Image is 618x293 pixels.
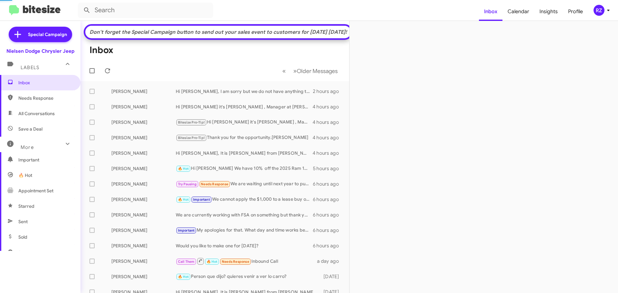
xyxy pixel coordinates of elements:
[176,257,317,265] div: Inbound Call
[111,227,176,233] div: [PERSON_NAME]
[178,136,205,140] span: Bitesize Pro-Tip!
[18,157,73,163] span: Important
[594,5,604,16] div: RZ
[178,182,197,186] span: Try Pausing
[193,197,210,202] span: Important
[89,45,113,55] h1: Inbox
[18,203,34,209] span: Starred
[89,29,348,35] div: Don't forget the Special Campaign button to send out your sales event to customers for [DATE] [DA...
[222,260,249,264] span: Needs Response
[313,196,344,203] div: 6 hours ago
[18,188,53,194] span: Appointment Set
[111,273,176,280] div: [PERSON_NAME]
[289,64,342,78] button: Next
[178,197,189,202] span: 🔥 Hot
[479,2,502,21] a: Inbox
[297,68,338,75] span: Older Messages
[282,67,286,75] span: «
[317,258,344,264] div: a day ago
[178,275,189,279] span: 🔥 Hot
[534,2,563,21] a: Insights
[313,134,344,141] div: 4 hours ago
[176,88,313,95] div: Hi [PERSON_NAME], I am sorry but we do not have anything that fits in your budget at this tome. [...
[313,227,344,233] div: 6 hours ago
[18,249,52,256] span: Sold Responded
[313,88,344,95] div: 2 hours ago
[176,227,313,234] div: My apologies for that. What day and time works best for you?
[18,218,28,225] span: Sent
[313,181,344,187] div: 6 hours ago
[111,196,176,203] div: [PERSON_NAME]
[178,167,189,171] span: 🔥 Hot
[313,243,344,249] div: 6 hours ago
[176,273,320,280] div: Person que dijo? quieres venir a ver lo carro?
[293,67,297,75] span: »
[563,2,588,21] a: Profile
[18,110,55,117] span: All Conversations
[176,196,313,203] div: We cannot apply the $1,000 to a lease buy out being that it is a contracted value from your bank....
[176,243,313,249] div: Would you like to make one for [DATE]?
[178,120,205,124] span: Bitesize Pro-Tip!
[111,258,176,264] div: [PERSON_NAME]
[111,119,176,125] div: [PERSON_NAME]
[201,182,228,186] span: Needs Response
[111,212,176,218] div: [PERSON_NAME]
[207,260,218,264] span: 🔥 Hot
[18,234,27,240] span: Sold
[6,48,74,54] div: Nielsen Dodge Chrysler Jeep
[178,260,195,264] span: Call Them
[18,79,73,86] span: Inbox
[111,150,176,156] div: [PERSON_NAME]
[313,104,344,110] div: 4 hours ago
[111,104,176,110] div: [PERSON_NAME]
[111,165,176,172] div: [PERSON_NAME]
[313,119,344,125] div: 4 hours ago
[502,2,534,21] a: Calendar
[111,181,176,187] div: [PERSON_NAME]
[18,126,42,132] span: Save a Deal
[111,88,176,95] div: [PERSON_NAME]
[9,27,72,42] a: Special Campaign
[176,119,313,126] div: Hi [PERSON_NAME] it's [PERSON_NAME] , Manager at [PERSON_NAME] Dodge Chrysler Jeep Ram. Thanks ag...
[78,3,213,18] input: Search
[111,243,176,249] div: [PERSON_NAME]
[21,144,34,150] span: More
[21,65,39,70] span: Labels
[279,64,342,78] nav: Page navigation example
[278,64,290,78] button: Previous
[176,180,313,188] div: We are waiting until next year to purchase a new pacifica. I'll get in touch with you then.
[313,150,344,156] div: 4 hours ago
[18,172,32,179] span: 🔥 Hot
[588,5,611,16] button: RZ
[176,150,313,156] div: Hi [PERSON_NAME], It is [PERSON_NAME] from [PERSON_NAME] Dodge East Hanover. Why don't you come i...
[313,165,344,172] div: 5 hours ago
[176,165,313,172] div: Hi [PERSON_NAME] We have 10% off the 2025 Ram 1500 right now plus the1000.00 until [DATE]. Why do...
[176,104,313,110] div: Hi [PERSON_NAME] it's [PERSON_NAME] , Manager at [PERSON_NAME] Dodge Chrysler Jeep Ram. Thanks ag...
[28,31,67,38] span: Special Campaign
[111,134,176,141] div: [PERSON_NAME]
[18,95,73,101] span: Needs Response
[178,228,195,233] span: Important
[320,273,344,280] div: [DATE]
[176,212,313,218] div: We are currently working with FSA on something but thank you
[313,212,344,218] div: 6 hours ago
[176,134,313,142] div: Thank you for the opportunity.[PERSON_NAME]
